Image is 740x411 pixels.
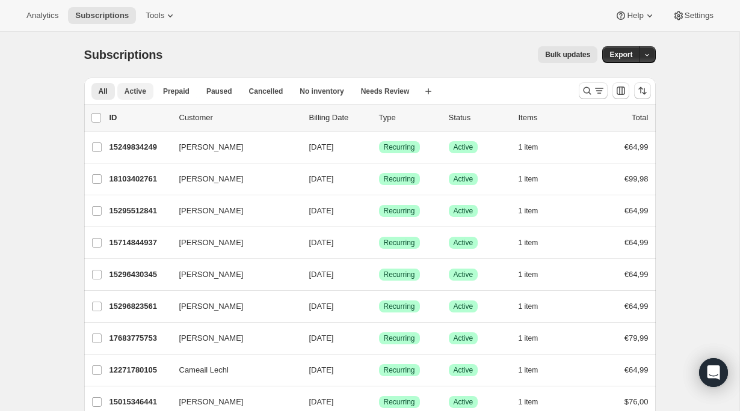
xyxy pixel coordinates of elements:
button: [PERSON_NAME] [172,138,292,157]
span: Needs Review [361,87,410,96]
p: Status [449,112,509,124]
span: [PERSON_NAME] [179,300,244,312]
span: Recurring [384,142,415,152]
span: Subscriptions [75,11,129,20]
button: Analytics [19,7,66,24]
span: Export [609,50,632,59]
span: All [99,87,108,96]
span: [DATE] [309,238,334,247]
span: [PERSON_NAME] [179,205,244,217]
span: [DATE] [309,270,334,279]
span: [DATE] [309,397,334,406]
button: 1 item [519,139,552,156]
button: Bulk updates [538,46,597,63]
div: 15015346441[PERSON_NAME][DATE]SuccessRecurringSuccessActive1 item$76,00 [109,394,649,410]
p: Billing Date [309,112,369,124]
button: [PERSON_NAME] [172,265,292,284]
span: No inventory [300,87,344,96]
span: [DATE] [309,333,334,342]
span: Active [454,206,473,216]
div: 12271780105Cameail Lechl[DATE]SuccessRecurringSuccessActive1 item€64,99 [109,362,649,379]
span: Help [627,11,643,20]
span: $76,00 [624,397,649,406]
span: Active [454,397,473,407]
div: 15249834249[PERSON_NAME][DATE]SuccessRecurringSuccessActive1 item€64,99 [109,139,649,156]
span: [PERSON_NAME] [179,396,244,408]
p: 15249834249 [109,141,170,153]
div: 15295512841[PERSON_NAME][DATE]SuccessRecurringSuccessActive1 item€64,99 [109,202,649,219]
button: Customize table column order and visibility [612,82,629,99]
span: €64,99 [624,142,649,151]
button: Create new view [419,83,438,100]
span: Prepaid [163,87,190,96]
span: €64,99 [624,238,649,247]
span: [DATE] [309,142,334,151]
button: [PERSON_NAME] [172,169,292,189]
span: Analytics [26,11,58,20]
div: Open Intercom Messenger [699,358,728,387]
span: Active [454,365,473,375]
span: [DATE] [309,365,334,374]
span: Subscriptions [84,48,163,61]
span: [DATE] [309,174,334,183]
button: Subscriptions [68,7,136,24]
p: 12271780105 [109,364,170,376]
div: 15296430345[PERSON_NAME][DATE]SuccessRecurringSuccessActive1 item€64,99 [109,266,649,283]
button: 1 item [519,171,552,187]
span: Recurring [384,365,415,375]
span: Bulk updates [545,50,590,59]
span: [PERSON_NAME] [179,332,244,344]
span: [PERSON_NAME] [179,173,244,185]
span: €64,99 [624,270,649,279]
span: 1 item [519,174,538,184]
p: 15295512841 [109,205,170,217]
span: 1 item [519,206,538,216]
p: 15296823561 [109,300,170,312]
span: Recurring [384,333,415,343]
button: 1 item [519,234,552,251]
span: Cameail Lechl [179,364,229,376]
span: Active [454,333,473,343]
p: ID [109,112,170,124]
span: Recurring [384,206,415,216]
button: [PERSON_NAME] [172,297,292,316]
span: Active [454,270,473,279]
span: Active [454,238,473,248]
span: [PERSON_NAME] [179,269,244,281]
span: €64,99 [624,302,649,311]
span: Settings [685,11,714,20]
span: Paused [206,87,232,96]
div: 18103402761[PERSON_NAME][DATE]SuccessRecurringSuccessActive1 item€99,98 [109,171,649,187]
span: Tools [146,11,164,20]
span: Active [125,87,146,96]
span: 1 item [519,397,538,407]
span: 1 item [519,365,538,375]
p: 15015346441 [109,396,170,408]
button: Search and filter results [579,82,608,99]
p: 15296430345 [109,269,170,281]
span: [PERSON_NAME] [179,237,244,249]
p: Customer [179,112,300,124]
span: 1 item [519,302,538,311]
div: Items [519,112,579,124]
span: [DATE] [309,302,334,311]
span: [DATE] [309,206,334,215]
button: [PERSON_NAME] [172,233,292,252]
span: €79,99 [624,333,649,342]
span: €64,99 [624,206,649,215]
button: Settings [665,7,721,24]
p: Total [632,112,648,124]
button: 1 item [519,362,552,379]
button: [PERSON_NAME] [172,201,292,221]
span: Active [454,142,473,152]
span: Active [454,302,473,311]
span: Recurring [384,270,415,279]
button: 1 item [519,202,552,219]
p: 15714844937 [109,237,170,249]
div: 15296823561[PERSON_NAME][DATE]SuccessRecurringSuccessActive1 item€64,99 [109,298,649,315]
div: 17683775753[PERSON_NAME][DATE]SuccessRecurringSuccessActive1 item€79,99 [109,330,649,347]
button: [PERSON_NAME] [172,329,292,348]
div: Type [379,112,439,124]
span: [PERSON_NAME] [179,141,244,153]
button: 1 item [519,330,552,347]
